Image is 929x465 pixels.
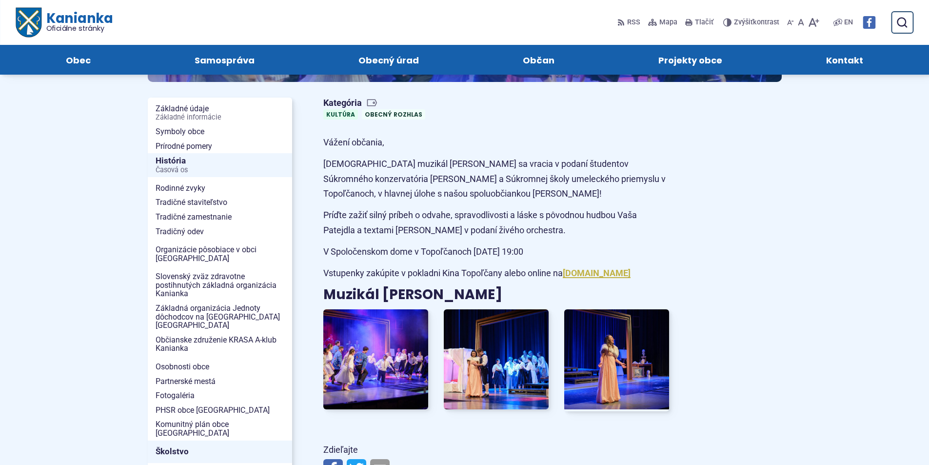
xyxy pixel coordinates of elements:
[563,268,631,278] a: [DOMAIN_NAME]
[148,417,292,440] a: Komunitný plán obce [GEOGRAPHIC_DATA]
[156,403,284,418] span: PHSR obce [GEOGRAPHIC_DATA]
[323,287,670,303] h3: Muzikál [PERSON_NAME]
[148,333,292,356] a: Občianske združenie KRASA A-klub Kanianka
[156,301,284,333] span: Základná organizácia Jednoty dôchodcov na [GEOGRAPHIC_DATA] [GEOGRAPHIC_DATA]
[148,374,292,389] a: Partnerské mestá
[148,403,292,418] a: PHSR obce [GEOGRAPHIC_DATA]
[46,25,113,32] span: Oficiálne stránky
[683,12,715,33] button: Tlačiť
[323,266,670,281] p: Vstupenky zakúpite v pokladni Kina Topoľčany alebo online na
[627,17,640,28] span: RSS
[156,166,284,174] span: Časová os
[156,333,284,356] span: Občianske združenie KRASA A-klub Kanianka
[156,360,284,374] span: Osobnosti obce
[156,139,284,154] span: Prírodné pomery
[564,309,669,409] a: Otvoriť obrázok v popupe.
[148,210,292,224] a: Tradičné zamestnanie
[646,12,679,33] a: Mapa
[842,17,855,28] a: EN
[156,269,284,301] span: Slovenský zväz zdravotne postihnutých základná organizácia Kanianka
[734,19,779,27] span: kontrast
[148,269,292,301] a: Slovenský zväz zdravotne postihnutých základná organizácia Kanianka
[148,153,292,177] a: HistóriaČasová os
[156,101,284,124] span: Základné údaje
[323,109,358,120] a: Kultúra
[617,12,642,33] a: RSS
[806,12,821,33] button: Zväčšiť veľkosť písma
[148,388,292,403] a: Fotogaléria
[444,309,549,409] img: Muzikál Adam Šangala 2
[323,208,670,238] p: Príďte zažiť silný príbeh o odvahe, spravodlivosti a láske s pôvodnou hudbou Vaša Patejdla a text...
[481,45,597,75] a: Občan
[156,417,284,440] span: Komunitný plán obce [GEOGRAPHIC_DATA]
[156,224,284,239] span: Tradičný odev
[362,109,425,120] a: Obecný rozhlas
[444,309,549,409] a: Otvoriť obrázok v popupe.
[148,101,292,124] a: Základné údajeZákladné informácie
[156,114,284,121] span: Základné informácie
[148,301,292,333] a: Základná organizácia Jednoty dôchodcov na [GEOGRAPHIC_DATA] [GEOGRAPHIC_DATA]
[148,224,292,239] a: Tradičný odev
[23,45,133,75] a: Obec
[323,135,670,150] p: Vážení občania,
[156,124,284,139] span: Symboly obce
[156,374,284,389] span: Partnerské mestá
[156,210,284,224] span: Tradičné zamestnanie
[148,195,292,210] a: Tradičné staviteľstvo
[148,441,292,463] a: Školstvo
[156,153,284,177] span: História
[148,124,292,139] a: Symboly obce
[195,45,255,75] span: Samospráva
[41,12,112,32] span: Kanianka
[16,8,113,38] a: Logo Kanianka, prejsť na domovskú stránku.
[616,45,765,75] a: Projekty obce
[734,18,753,26] span: Zvýšiť
[658,45,722,75] span: Projekty obce
[844,17,853,28] span: EN
[156,444,284,459] span: Školstvo
[564,309,669,409] img: Muzikál Adam Šangala 3
[723,12,781,33] button: Zvýšiťkontrast
[785,12,796,33] button: Zmenšiť veľkosť písma
[826,45,863,75] span: Kontakt
[863,16,875,29] img: Prejsť na Facebook stránku
[156,195,284,210] span: Tradičné staviteľstvo
[156,181,284,196] span: Rodinné zvyky
[66,45,91,75] span: Obec
[16,8,41,38] img: Prejsť na domovskú stránku
[695,19,713,27] span: Tlačiť
[323,309,428,409] a: Otvoriť obrázok v popupe.
[784,45,906,75] a: Kontakt
[152,45,296,75] a: Samospráva
[148,139,292,154] a: Prírodné pomery
[148,243,292,265] a: Organizácie pôsobiace v obci [GEOGRAPHIC_DATA]
[659,17,677,28] span: Mapa
[523,45,554,75] span: Občan
[156,388,284,403] span: Fotogaléria
[358,45,419,75] span: Obecný úrad
[323,157,670,202] p: [DEMOGRAPHIC_DATA] muzikál [PERSON_NAME] sa vracia v podaní študentov Súkromného konzervatória [P...
[148,181,292,196] a: Rodinné zvyky
[323,98,429,109] span: Kategória
[156,243,284,265] span: Organizácie pôsobiace v obci [GEOGRAPHIC_DATA]
[323,244,670,260] p: V Spoločenskom dome v Topoľčanoch [DATE] 19:00
[796,12,806,33] button: Nastaviť pôvodnú veľkosť písma
[323,309,428,409] img: Muzikál Adam Šangala 1
[323,443,670,458] p: Zdieľajte
[148,360,292,374] a: Osobnosti obce
[316,45,461,75] a: Obecný úrad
